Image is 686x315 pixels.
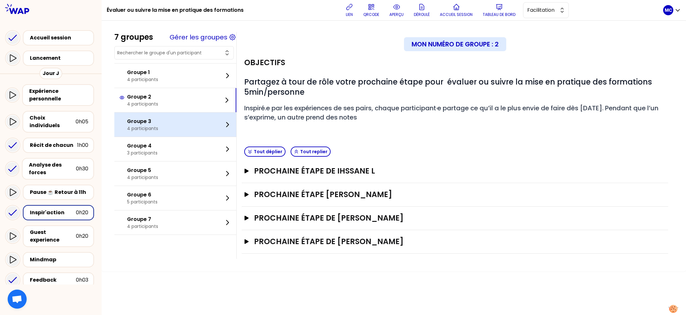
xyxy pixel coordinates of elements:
[254,189,643,200] h3: Prochaine étape [PERSON_NAME]
[127,76,158,83] p: 4 participants
[114,32,153,42] div: 7 groupes
[29,87,88,103] div: Expérience personnelle
[244,58,285,68] h2: Objectifs
[254,213,643,223] h3: Prochaine étape de [PERSON_NAME]
[30,141,77,149] div: Récit de chacun
[127,167,158,174] p: Groupe 5
[665,7,672,13] p: MC
[8,290,27,309] div: Ouvrir le chat
[244,166,666,176] button: Prochaine étape de Ihssane L
[291,147,331,157] button: Tout replier
[440,12,473,17] p: Accueil session
[361,1,382,20] button: QRCODE
[343,1,356,20] button: lien
[437,1,475,20] button: Accueil session
[76,118,88,126] div: 0h05
[127,125,158,132] p: 4 participants
[170,33,227,42] button: Gérer les groupes
[483,12,515,17] p: Tableau de bord
[76,276,88,284] div: 0h03
[414,12,430,17] p: Déroulé
[30,54,91,62] div: Lancement
[30,209,76,216] div: Inspir'action
[244,213,666,223] button: Prochaine étape de [PERSON_NAME]
[523,2,569,18] button: Facilitation
[389,12,404,17] p: aperçu
[127,191,158,199] p: Groupe 6
[76,209,88,216] div: 0h20
[254,236,643,247] h3: Prochaine étape de [PERSON_NAME]
[127,142,158,150] p: Groupe 4
[346,12,353,17] p: lien
[127,93,158,101] p: Groupe 2
[127,216,158,223] p: Groupe 7
[127,69,158,76] p: Groupe 1
[30,229,76,244] div: Guest experience
[244,77,654,97] span: Partagez à tour de rôle votre prochaine étape pour évaluer ou suivre la mise en pratique des form...
[30,188,88,196] div: Pause ☕️ Retour à 11h
[387,1,406,20] button: aperçu
[76,232,88,240] div: 0h20
[127,101,158,107] p: 4 participants
[244,189,666,200] button: Prochaine étape [PERSON_NAME]
[663,5,681,15] button: MC
[117,50,223,56] input: Rechercher le groupe d'un participant
[77,141,88,149] div: 1h00
[527,6,556,14] span: Facilitation
[127,199,158,205] p: 5 participants
[30,34,91,42] div: Accueil session
[30,114,76,129] div: Choix individuels
[244,236,666,247] button: Prochaine étape de [PERSON_NAME]
[244,147,286,157] button: Tout déplier
[39,68,62,79] div: Jour J
[363,12,379,17] p: QRCODE
[30,256,88,264] div: Mindmap
[29,161,76,176] div: Analyse des forces
[127,150,158,156] p: 3 participants
[480,1,518,20] button: Tableau de bord
[30,276,76,284] div: Feedback
[244,104,660,122] span: Inspiré.e par les expériences de ses pairs, chaque participant·e partage ce qu’il a le plus envie...
[404,37,506,51] div: Mon numéro de groupe : 2
[254,166,643,176] h3: Prochaine étape de Ihssane L
[127,223,158,229] p: 4 participants
[127,118,158,125] p: Groupe 3
[411,1,432,20] button: Déroulé
[127,174,158,181] p: 4 participants
[76,165,88,173] div: 0h30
